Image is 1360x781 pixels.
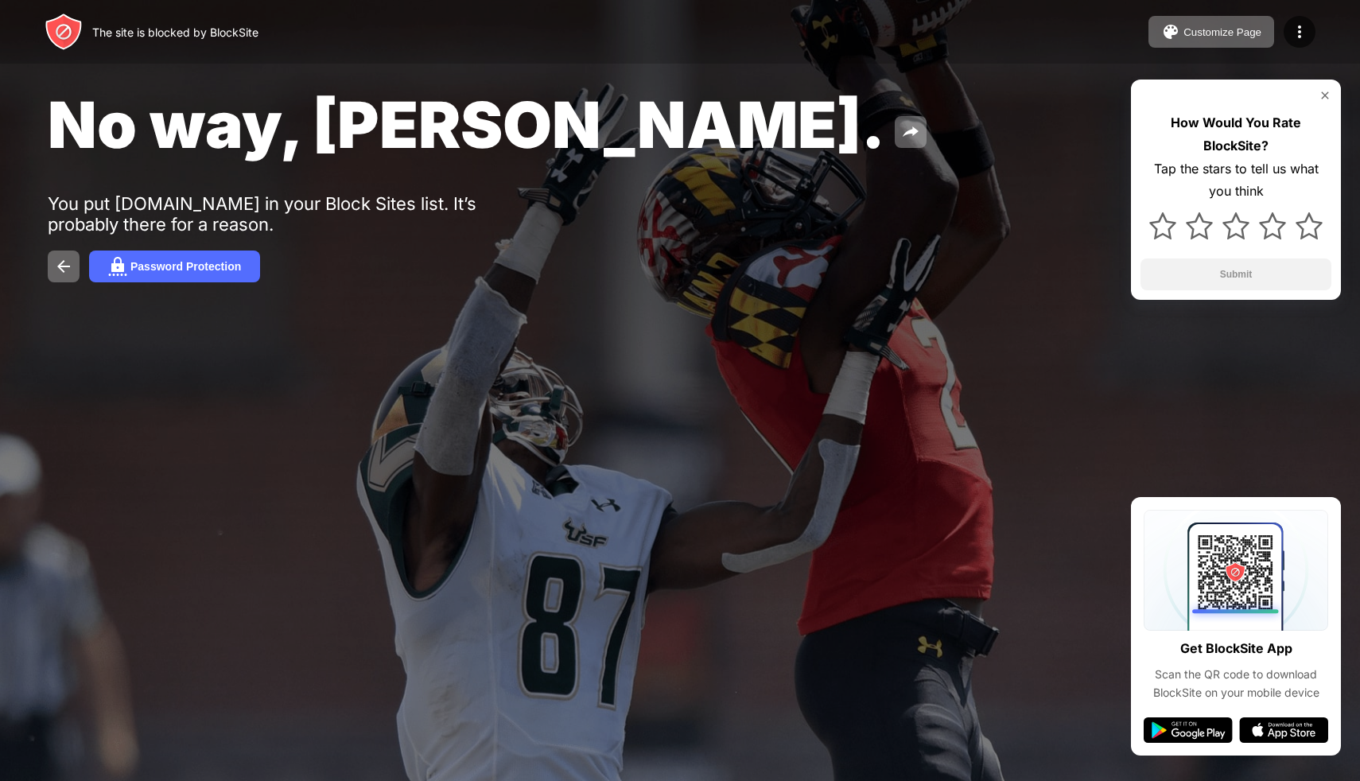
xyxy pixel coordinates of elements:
[1319,89,1331,102] img: rate-us-close.svg
[1144,666,1328,701] div: Scan the QR code to download BlockSite on your mobile device
[1239,717,1328,743] img: app-store.svg
[48,86,885,163] span: No way, [PERSON_NAME].
[1144,510,1328,631] img: qrcode.svg
[1140,157,1331,204] div: Tap the stars to tell us what you think
[1186,212,1213,239] img: star.svg
[130,260,241,273] div: Password Protection
[45,13,83,51] img: header-logo.svg
[1149,212,1176,239] img: star.svg
[1259,212,1286,239] img: star.svg
[48,581,424,762] iframe: Banner
[89,251,260,282] button: Password Protection
[108,257,127,276] img: password.svg
[1148,16,1274,48] button: Customize Page
[1183,26,1261,38] div: Customize Page
[901,122,920,142] img: share.svg
[1144,717,1233,743] img: google-play.svg
[1180,637,1292,660] div: Get BlockSite App
[1222,212,1249,239] img: star.svg
[1296,212,1323,239] img: star.svg
[1140,258,1331,290] button: Submit
[48,193,539,235] div: You put [DOMAIN_NAME] in your Block Sites list. It’s probably there for a reason.
[1140,111,1331,157] div: How Would You Rate BlockSite?
[1161,22,1180,41] img: pallet.svg
[1290,22,1309,41] img: menu-icon.svg
[92,25,258,39] div: The site is blocked by BlockSite
[54,257,73,276] img: back.svg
